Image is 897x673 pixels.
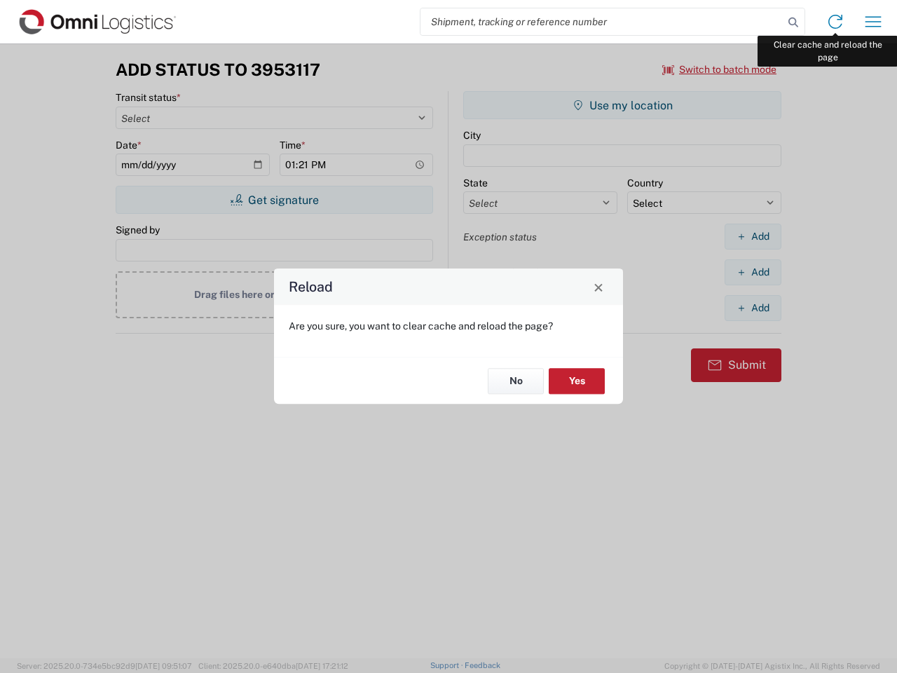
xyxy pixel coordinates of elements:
button: Yes [549,368,605,394]
button: No [488,368,544,394]
h4: Reload [289,277,333,297]
input: Shipment, tracking or reference number [420,8,783,35]
button: Close [589,277,608,297]
p: Are you sure, you want to clear cache and reload the page? [289,320,608,332]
